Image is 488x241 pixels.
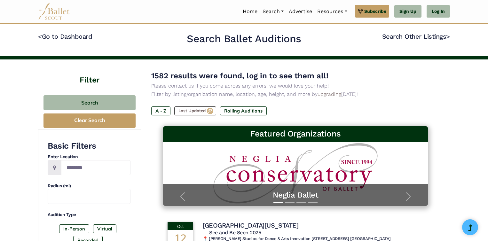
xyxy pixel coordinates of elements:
[240,5,260,18] a: Home
[315,5,350,18] a: Resources
[446,32,450,40] code: >
[151,90,440,98] p: Filter by listing/organization name, location, age, height, and more by [DATE]!
[355,5,389,18] a: Subscribe
[220,106,267,115] label: Rolling Auditions
[43,95,136,110] button: Search
[318,91,341,97] a: upgrading
[48,154,130,160] h4: Enter Location
[48,212,130,218] h4: Audition Type
[285,199,295,206] button: Slide 2
[358,8,363,15] img: gem.svg
[59,224,89,233] label: In-Person
[382,33,450,40] a: Search Other Listings>
[48,183,130,189] h4: Radius (mi)
[174,106,216,115] label: Last Updated
[43,113,136,128] button: Clear Search
[169,190,422,200] a: Neglia Ballet
[187,32,301,46] h2: Search Ballet Auditions
[427,5,450,18] a: Log In
[151,82,440,90] p: Please contact us if you come across any errors, we would love your help!
[38,32,42,40] code: <
[38,59,141,86] h4: Filter
[168,128,423,139] h3: Featured Organizations
[286,5,315,18] a: Advertise
[38,33,92,40] a: <Go to Dashboard
[364,8,386,15] span: Subscribe
[151,71,328,80] span: 1582 results were found, log in to see them all!
[273,199,283,206] button: Slide 1
[168,222,193,230] div: Oct
[203,229,261,236] span: — See and Be Seen 2025
[48,141,130,152] h3: Basic Filters
[260,5,286,18] a: Search
[93,224,116,233] label: Virtual
[61,160,130,175] input: Location
[308,199,318,206] button: Slide 4
[296,199,306,206] button: Slide 3
[394,5,421,18] a: Sign Up
[151,106,170,115] label: A - Z
[203,221,298,229] h4: [GEOGRAPHIC_DATA][US_STATE]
